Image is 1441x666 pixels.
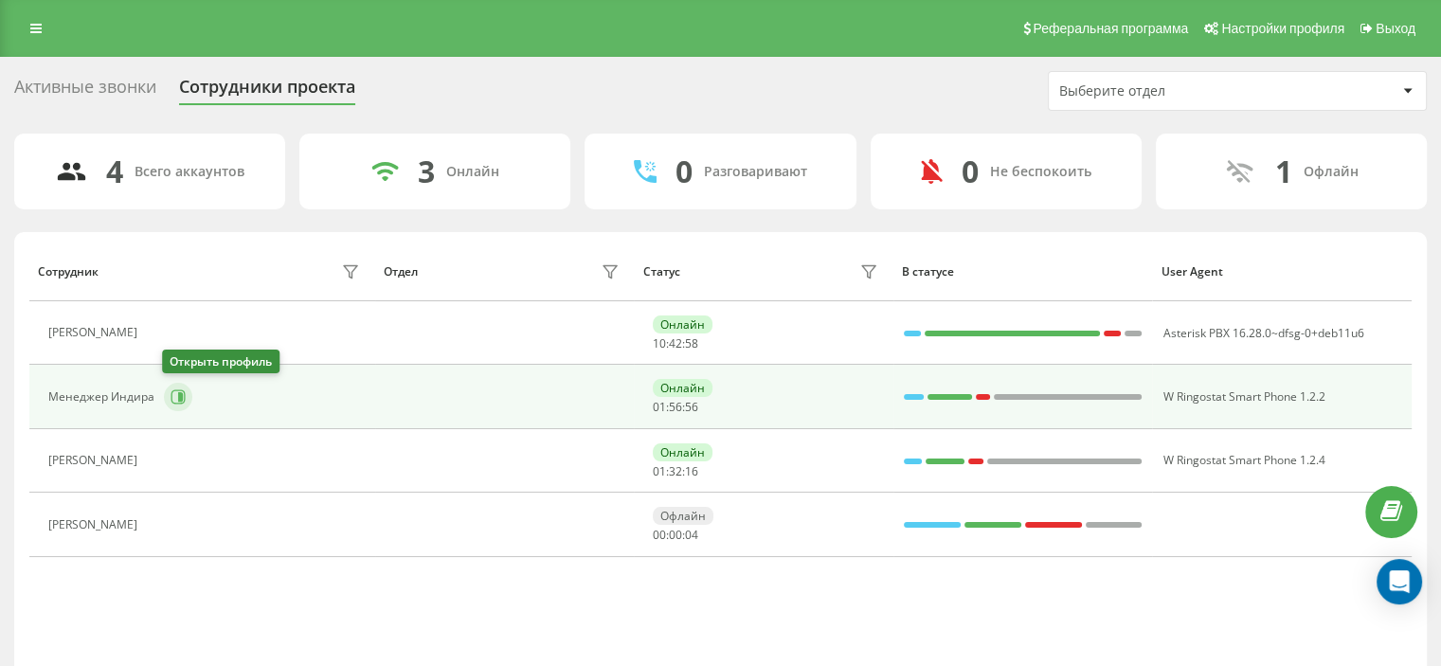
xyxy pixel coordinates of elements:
div: [PERSON_NAME] [48,454,142,467]
div: В статусе [902,265,1144,279]
span: 56 [669,399,682,415]
div: 0 [675,153,693,189]
div: Офлайн [653,507,713,525]
span: 56 [685,399,698,415]
div: Онлайн [653,315,712,333]
div: Open Intercom Messenger [1377,559,1422,604]
div: 3 [418,153,435,189]
span: 10 [653,335,666,351]
div: Выберите отдел [1059,83,1286,99]
div: Офлайн [1303,164,1358,180]
div: Онлайн [446,164,499,180]
span: Asterisk PBX 16.28.0~dfsg-0+deb11u6 [1162,325,1363,341]
span: Выход [1376,21,1415,36]
div: [PERSON_NAME] [48,326,142,339]
div: : : [653,529,698,542]
span: 00 [653,527,666,543]
span: Настройки профиля [1221,21,1344,36]
div: : : [653,465,698,478]
span: 42 [669,335,682,351]
div: Активные звонки [14,77,156,106]
div: 0 [962,153,979,189]
div: 1 [1274,153,1291,189]
div: Онлайн [653,379,712,397]
span: 04 [685,527,698,543]
div: Разговаривают [704,164,807,180]
div: Не беспокоить [990,164,1091,180]
span: 58 [685,335,698,351]
div: Сотрудник [38,265,99,279]
div: : : [653,337,698,351]
div: [PERSON_NAME] [48,518,142,531]
span: W Ringostat Smart Phone 1.2.2 [1162,388,1324,405]
div: Открыть профиль [162,350,279,373]
div: Сотрудники проекта [179,77,355,106]
div: 4 [106,153,123,189]
span: 00 [669,527,682,543]
div: Менеджер Индира [48,390,159,404]
span: 01 [653,463,666,479]
span: W Ringostat Smart Phone 1.2.4 [1162,452,1324,468]
span: 16 [685,463,698,479]
span: Реферальная программа [1033,21,1188,36]
div: : : [653,401,698,414]
div: Статус [643,265,680,279]
span: 01 [653,399,666,415]
div: User Agent [1162,265,1403,279]
span: 32 [669,463,682,479]
div: Отдел [384,265,418,279]
div: Всего аккаунтов [135,164,244,180]
div: Онлайн [653,443,712,461]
